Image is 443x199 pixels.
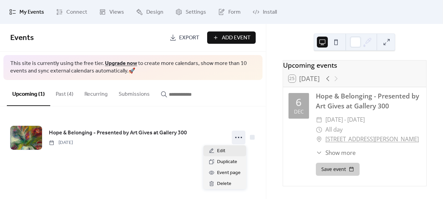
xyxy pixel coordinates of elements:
[79,80,113,105] button: Recurring
[316,115,322,125] div: ​
[4,3,49,21] a: My Events
[19,8,44,16] span: My Events
[222,34,251,42] span: Add Event
[294,109,304,114] div: Dec
[316,163,360,176] button: Save event
[49,129,187,137] a: Hope & Belonging - Presented by Art Gives at Gallery 300
[325,125,343,135] span: All day
[325,148,355,157] span: Show more
[109,8,124,16] span: Views
[296,97,301,107] div: 6
[50,80,79,105] button: Past (4)
[316,91,421,111] div: Hope & Belonging - Presented by Art Gives at Gallery 300
[131,3,169,21] a: Design
[170,3,211,21] a: Settings
[94,3,129,21] a: Views
[213,3,246,21] a: Form
[10,60,256,75] span: This site is currently using the free tier. to create more calendars, show more than 10 events an...
[316,134,322,144] div: ​
[217,180,231,188] span: Delete
[263,8,277,16] span: Install
[51,3,92,21] a: Connect
[113,80,155,105] button: Submissions
[283,61,426,70] div: Upcoming events
[316,148,322,157] div: ​
[164,31,204,44] a: Export
[7,80,50,106] button: Upcoming (1)
[105,58,137,69] a: Upgrade now
[49,139,73,146] span: [DATE]
[179,34,199,42] span: Export
[316,148,356,157] button: ​Show more
[186,8,206,16] span: Settings
[10,30,34,45] span: Events
[325,134,419,144] a: [STREET_ADDRESS][PERSON_NAME]
[66,8,87,16] span: Connect
[146,8,163,16] span: Design
[217,158,237,166] span: Duplicate
[316,125,322,135] div: ​
[217,169,241,177] span: Event page
[207,31,256,44] button: Add Event
[325,115,365,125] span: [DATE] - [DATE]
[228,8,241,16] span: Form
[217,147,225,155] span: Edit
[247,3,282,21] a: Install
